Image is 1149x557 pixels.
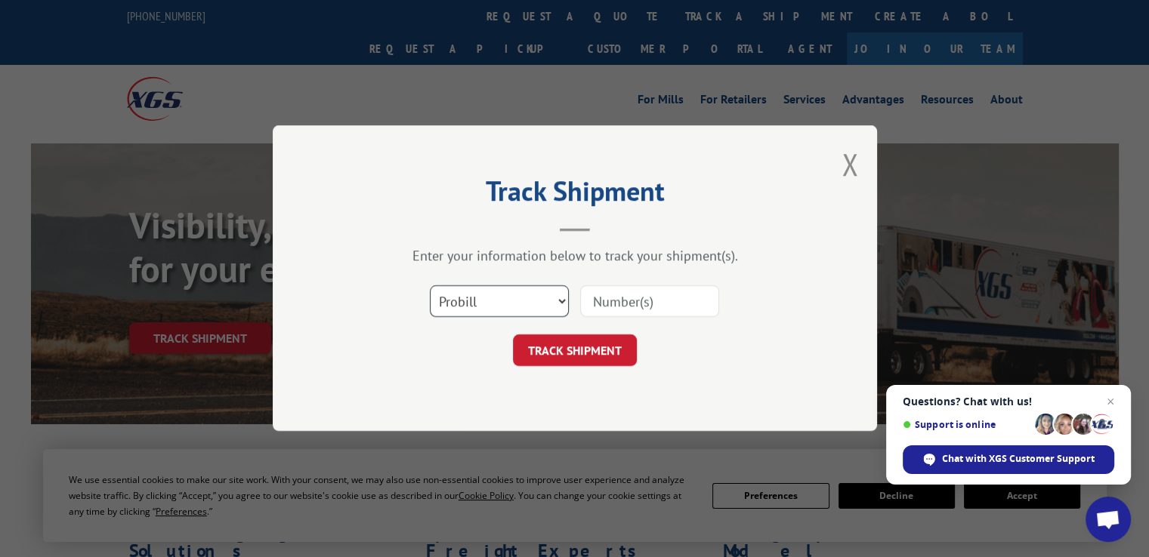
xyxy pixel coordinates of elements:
[942,452,1095,466] span: Chat with XGS Customer Support
[903,419,1030,430] span: Support is online
[903,445,1114,474] span: Chat with XGS Customer Support
[903,395,1114,408] span: Questions? Chat with us!
[348,248,802,265] div: Enter your information below to track your shipment(s).
[842,144,858,184] button: Close modal
[348,180,802,209] h2: Track Shipment
[513,335,637,367] button: TRACK SHIPMENT
[580,286,719,318] input: Number(s)
[1086,497,1131,542] a: Open chat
